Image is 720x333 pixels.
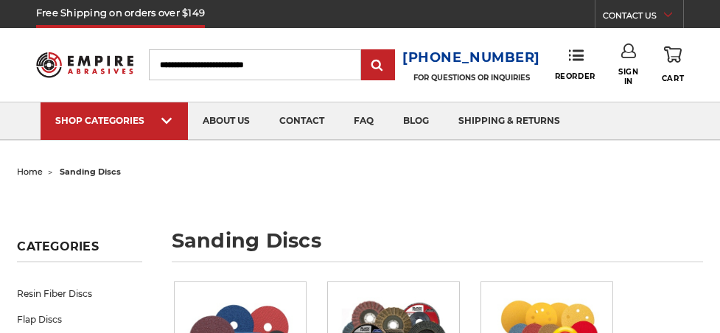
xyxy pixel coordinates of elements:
a: faq [339,102,388,140]
a: [PHONE_NUMBER] [402,47,540,69]
input: Submit [363,51,393,80]
p: FOR QUESTIONS OR INQUIRIES [402,73,540,83]
a: shipping & returns [444,102,575,140]
a: blog [388,102,444,140]
a: CONTACT US [603,7,683,28]
a: Resin Fiber Discs [17,281,141,306]
div: SHOP CATEGORIES [55,115,173,126]
a: about us [188,102,265,140]
span: Cart [662,74,684,83]
h5: Categories [17,239,141,262]
span: Reorder [555,71,595,81]
a: Cart [662,43,684,85]
img: Empire Abrasives [36,46,133,84]
h1: sanding discs [172,231,703,262]
a: contact [265,102,339,140]
span: Sign In [615,67,642,86]
a: home [17,166,43,177]
a: Flap Discs [17,306,141,332]
span: sanding discs [60,166,121,177]
a: Reorder [555,49,595,80]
